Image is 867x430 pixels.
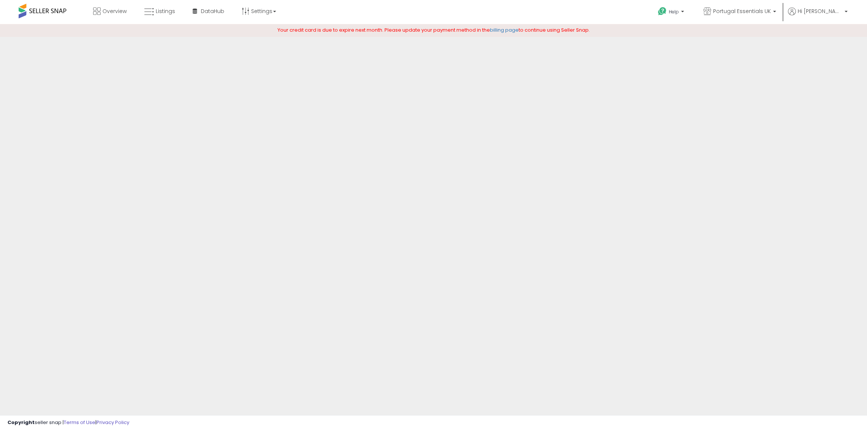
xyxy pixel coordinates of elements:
[798,7,842,15] span: Hi [PERSON_NAME]
[156,7,175,15] span: Listings
[201,7,224,15] span: DataHub
[658,7,667,16] i: Get Help
[490,26,519,34] a: billing page
[278,26,590,34] span: Your credit card is due to expire next month. Please update your payment method in the to continu...
[713,7,771,15] span: Portugal Essentials UK
[652,1,692,24] a: Help
[669,9,679,15] span: Help
[102,7,127,15] span: Overview
[788,7,848,24] a: Hi [PERSON_NAME]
